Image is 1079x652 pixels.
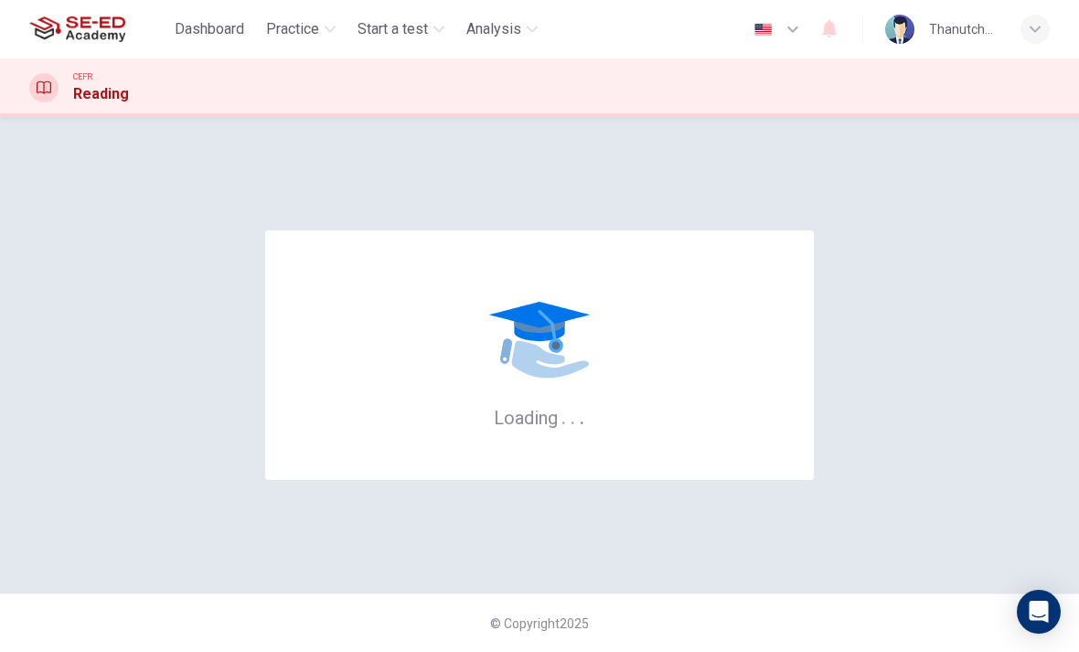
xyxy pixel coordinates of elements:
[570,401,576,431] h6: .
[350,13,452,46] button: Start a test
[266,18,319,40] span: Practice
[885,15,914,44] img: Profile picture
[175,18,244,40] span: Dashboard
[929,18,999,40] div: Thanutchaphon Butdee
[752,23,775,37] img: en
[494,405,585,429] h6: Loading
[490,616,589,631] span: © Copyright 2025
[579,401,585,431] h6: .
[561,401,567,431] h6: .
[459,13,545,46] button: Analysis
[29,11,125,48] img: SE-ED Academy logo
[259,13,343,46] button: Practice
[1017,590,1061,634] div: Open Intercom Messenger
[29,11,167,48] a: SE-ED Academy logo
[358,18,428,40] span: Start a test
[466,18,521,40] span: Analysis
[73,70,92,83] span: CEFR
[73,83,129,105] h1: Reading
[167,13,251,46] button: Dashboard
